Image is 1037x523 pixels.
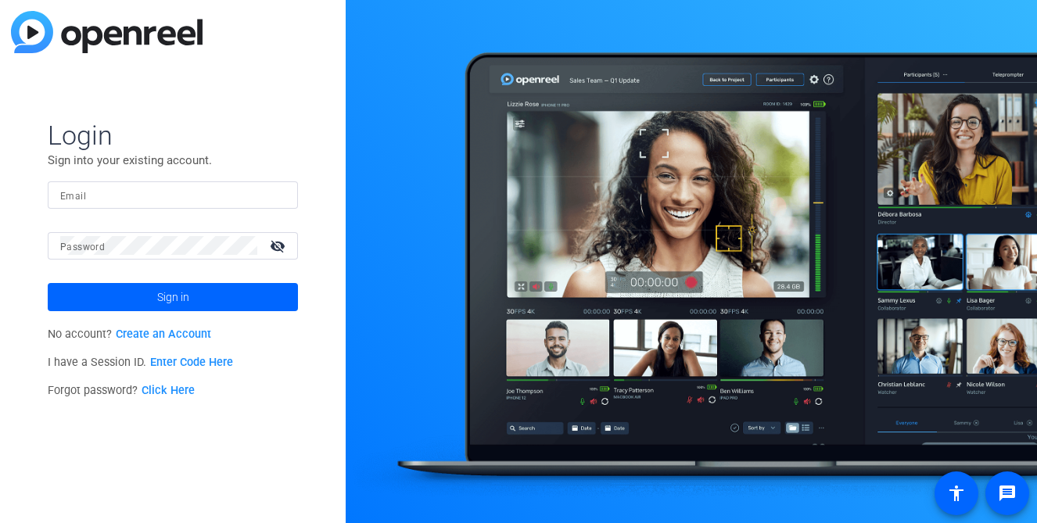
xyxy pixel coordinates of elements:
[60,191,86,202] mat-label: Email
[48,152,298,169] p: Sign into your existing account.
[116,328,211,341] a: Create an Account
[11,11,203,53] img: blue-gradient.svg
[48,328,211,341] span: No account?
[947,484,966,503] mat-icon: accessibility
[60,185,285,204] input: Enter Email Address
[48,356,233,369] span: I have a Session ID.
[48,384,195,397] span: Forgot password?
[150,356,233,369] a: Enter Code Here
[260,235,298,257] mat-icon: visibility_off
[60,242,105,253] mat-label: Password
[157,278,189,317] span: Sign in
[142,384,195,397] a: Click Here
[48,119,298,152] span: Login
[48,283,298,311] button: Sign in
[998,484,1017,503] mat-icon: message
